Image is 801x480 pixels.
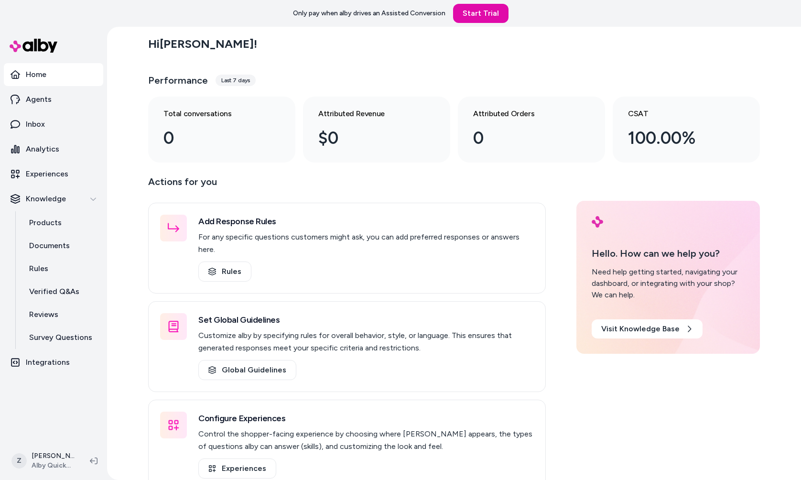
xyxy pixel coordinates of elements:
[148,74,208,87] h3: Performance
[4,138,103,161] a: Analytics
[473,125,574,151] div: 0
[20,234,103,257] a: Documents
[4,63,103,86] a: Home
[628,108,729,120] h3: CSAT
[198,231,534,256] p: For any specific questions customers might ask, you can add preferred responses or answers here.
[592,216,603,228] img: alby Logo
[592,246,745,261] p: Hello. How can we help you?
[29,286,79,297] p: Verified Q&As
[4,113,103,136] a: Inbox
[318,108,420,120] h3: Attributed Revenue
[198,360,296,380] a: Global Guidelines
[29,263,48,274] p: Rules
[458,97,605,163] a: Attributed Orders 0
[293,9,445,18] p: Only pay when alby drives an Assisted Conversion
[29,217,62,229] p: Products
[29,332,92,343] p: Survey Questions
[148,97,295,163] a: Total conversations 0
[26,143,59,155] p: Analytics
[4,351,103,374] a: Integrations
[198,458,276,479] a: Experiences
[198,262,251,282] a: Rules
[26,357,70,368] p: Integrations
[26,69,46,80] p: Home
[20,303,103,326] a: Reviews
[6,446,82,476] button: Z[PERSON_NAME]Alby QuickStart Store
[26,94,52,105] p: Agents
[198,313,534,327] h3: Set Global Guidelines
[163,125,265,151] div: 0
[10,39,57,53] img: alby Logo
[216,75,256,86] div: Last 7 days
[453,4,509,23] a: Start Trial
[20,211,103,234] a: Products
[20,257,103,280] a: Rules
[148,174,546,197] p: Actions for you
[628,125,729,151] div: 100.00%
[11,453,27,469] span: Z
[32,451,75,461] p: [PERSON_NAME]
[32,461,75,470] span: Alby QuickStart Store
[26,119,45,130] p: Inbox
[20,280,103,303] a: Verified Q&As
[198,215,534,228] h3: Add Response Rules
[303,97,450,163] a: Attributed Revenue $0
[163,108,265,120] h3: Total conversations
[198,412,534,425] h3: Configure Experiences
[26,168,68,180] p: Experiences
[4,187,103,210] button: Knowledge
[20,326,103,349] a: Survey Questions
[148,37,257,51] h2: Hi [PERSON_NAME] !
[29,309,58,320] p: Reviews
[4,163,103,185] a: Experiences
[198,428,534,453] p: Control the shopper-facing experience by choosing where [PERSON_NAME] appears, the types of quest...
[198,329,534,354] p: Customize alby by specifying rules for overall behavior, style, or language. This ensures that ge...
[613,97,760,163] a: CSAT 100.00%
[4,88,103,111] a: Agents
[318,125,420,151] div: $0
[26,193,66,205] p: Knowledge
[29,240,70,251] p: Documents
[473,108,574,120] h3: Attributed Orders
[592,319,703,338] a: Visit Knowledge Base
[592,266,745,301] div: Need help getting started, navigating your dashboard, or integrating with your shop? We can help.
